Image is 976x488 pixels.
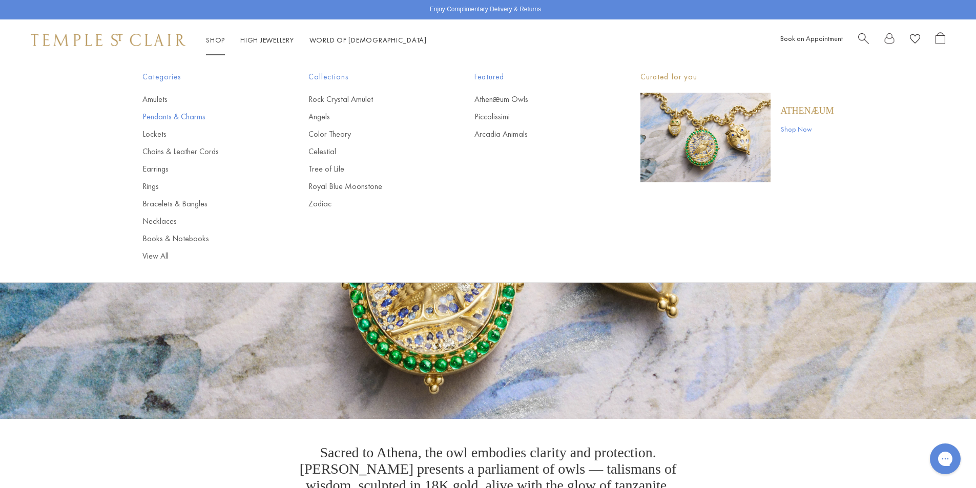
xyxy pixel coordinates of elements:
[142,111,267,122] a: Pendants & Charms
[936,32,945,48] a: Open Shopping Bag
[142,163,267,175] a: Earrings
[142,146,267,157] a: Chains & Leather Cords
[308,71,433,83] span: Collections
[308,181,433,192] a: Royal Blue Moonstone
[780,34,843,43] a: Book an Appointment
[925,440,966,478] iframe: Gorgias live chat messenger
[142,181,267,192] a: Rings
[206,34,427,47] nav: Main navigation
[308,129,433,140] a: Color Theory
[240,35,294,45] a: High JewelleryHigh Jewellery
[308,94,433,105] a: Rock Crystal Amulet
[308,146,433,157] a: Celestial
[781,105,834,116] a: Athenæum
[142,233,267,244] a: Books & Notebooks
[430,5,541,15] p: Enjoy Complimentary Delivery & Returns
[474,129,599,140] a: Arcadia Animals
[142,198,267,209] a: Bracelets & Bangles
[474,71,599,83] span: Featured
[308,198,433,209] a: Zodiac
[474,111,599,122] a: Piccolissimi
[206,35,225,45] a: ShopShop
[142,71,267,83] span: Categories
[858,32,869,48] a: Search
[910,32,920,48] a: View Wishlist
[142,216,267,227] a: Necklaces
[309,35,427,45] a: World of [DEMOGRAPHIC_DATA]World of [DEMOGRAPHIC_DATA]
[308,111,433,122] a: Angels
[142,94,267,105] a: Amulets
[31,34,185,46] img: Temple St. Clair
[781,123,834,135] a: Shop Now
[474,94,599,105] a: Athenæum Owls
[142,250,267,262] a: View All
[640,71,834,83] p: Curated for you
[308,163,433,175] a: Tree of Life
[142,129,267,140] a: Lockets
